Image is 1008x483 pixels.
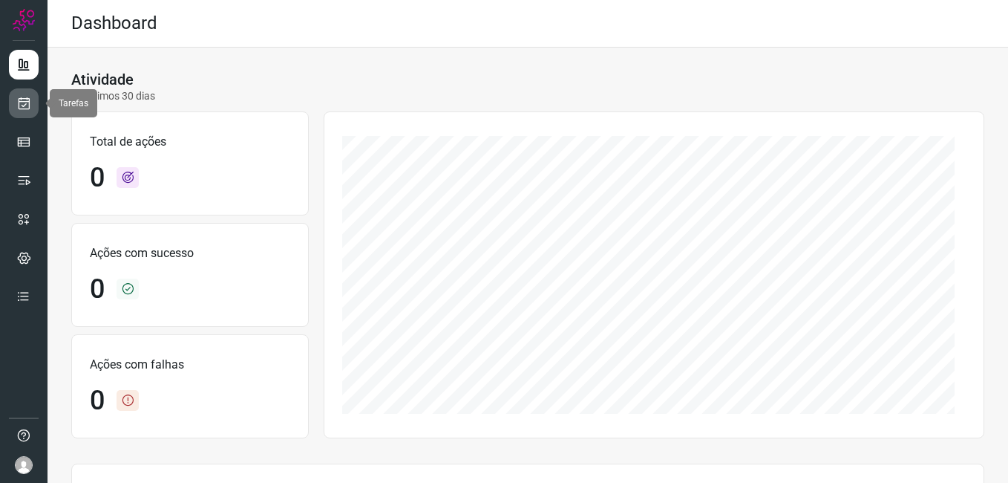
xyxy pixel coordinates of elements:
[90,385,105,417] h1: 0
[15,456,33,474] img: avatar-user-boy.jpg
[90,244,290,262] p: Ações com sucesso
[71,71,134,88] h3: Atividade
[90,273,105,305] h1: 0
[59,98,88,108] span: Tarefas
[90,356,290,374] p: Ações com falhas
[71,13,157,34] h2: Dashboard
[13,9,35,31] img: Logo
[90,133,290,151] p: Total de ações
[90,162,105,194] h1: 0
[71,88,155,104] p: Últimos 30 dias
